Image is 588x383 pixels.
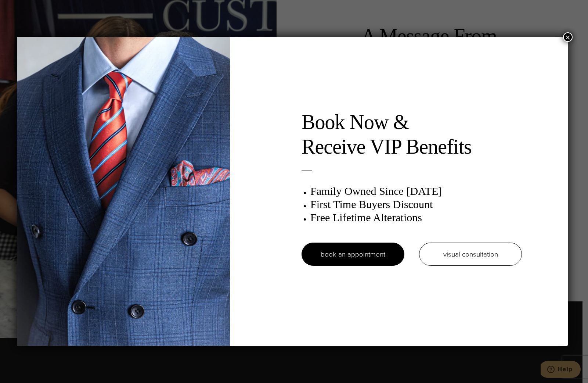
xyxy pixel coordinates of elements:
a: book an appointment [302,243,404,266]
a: visual consultation [419,243,522,266]
h3: Free Lifetime Alterations [310,211,522,224]
h3: Family Owned Since [DATE] [310,185,522,198]
h3: First Time Buyers Discount [310,198,522,211]
h2: Book Now & Receive VIP Benefits [302,110,522,159]
button: Close [563,32,573,42]
span: Help [17,5,32,12]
